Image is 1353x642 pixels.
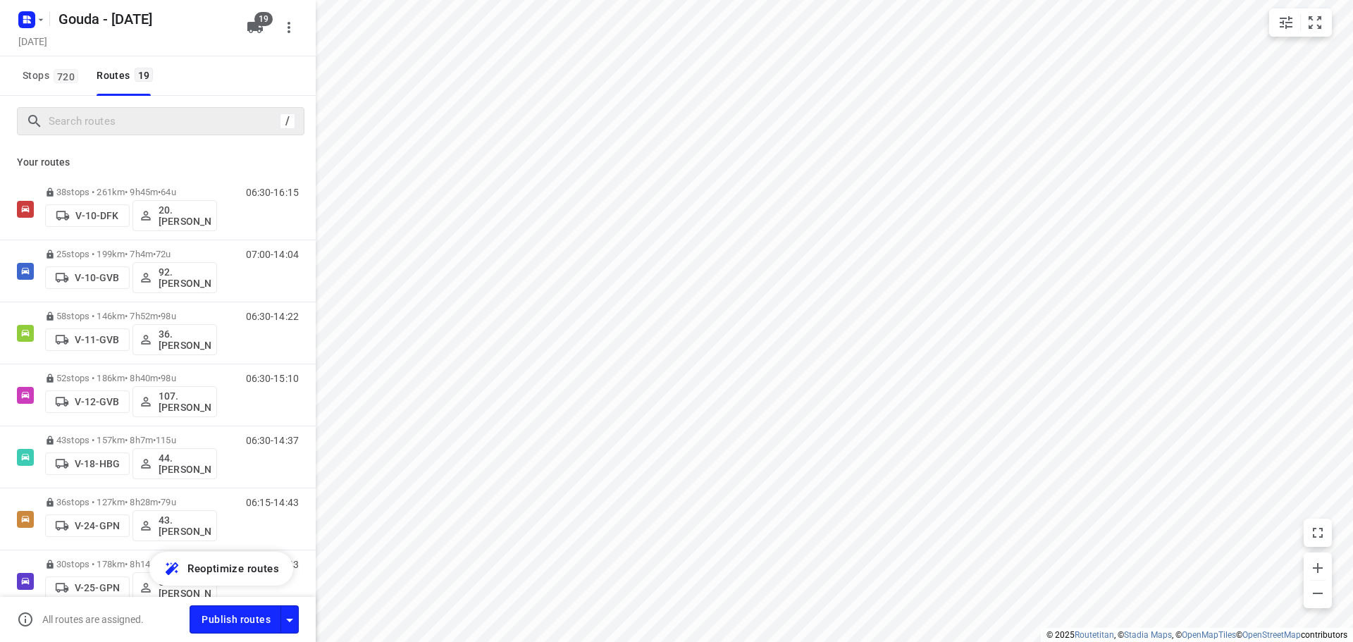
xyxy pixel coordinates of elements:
button: 19 [241,13,269,42]
button: 107.[PERSON_NAME] [132,386,217,417]
button: Reoptimize routes [149,552,293,586]
p: 20.[PERSON_NAME] [159,204,211,227]
button: V-25-GPN [45,576,130,599]
span: • [153,249,156,259]
button: More [275,13,303,42]
p: 25 stops • 199km • 7h4m [45,249,217,259]
button: 36. [PERSON_NAME] [132,324,217,355]
p: 43.[PERSON_NAME] [159,514,211,537]
p: V-25-GPN [75,582,120,593]
span: Stops [23,67,82,85]
button: 55. [PERSON_NAME] [132,572,217,603]
button: 20.[PERSON_NAME] [132,200,217,231]
button: Publish routes [190,605,281,633]
p: 36 stops • 127km • 8h28m [45,497,217,507]
p: 06:30-15:10 [246,373,299,384]
p: 55. [PERSON_NAME] [159,576,211,599]
span: 720 [54,69,78,83]
p: 07:00-14:04 [246,249,299,260]
button: Map settings [1272,8,1300,37]
a: Routetitan [1075,630,1114,640]
span: 72u [156,249,171,259]
button: 92.[PERSON_NAME] [132,262,217,293]
p: 38 stops • 261km • 9h45m [45,187,217,197]
span: 98u [161,373,175,383]
h5: Project date [13,33,53,49]
button: V-10-DFK [45,204,130,227]
a: Stadia Maps [1124,630,1172,640]
button: Fit zoom [1301,8,1329,37]
button: 43.[PERSON_NAME] [132,510,217,541]
span: 19 [135,68,154,82]
h5: Rename [53,8,235,30]
p: 06:30-14:22 [246,311,299,322]
p: V-24-GPN [75,520,120,531]
p: 43 stops • 157km • 8h7m [45,435,217,445]
span: 98u [161,311,175,321]
span: Publish routes [202,611,271,629]
p: 06:30-14:37 [246,435,299,446]
button: V-24-GPN [45,514,130,537]
span: • [158,187,161,197]
p: V-12-GVB [75,396,119,407]
p: 58 stops • 146km • 7h52m [45,311,217,321]
span: • [158,373,161,383]
span: 64u [161,187,175,197]
div: Driver app settings [281,610,298,628]
span: Reoptimize routes [187,560,279,578]
button: V-12-GVB [45,390,130,413]
p: 52 stops • 186km • 8h40m [45,373,217,383]
p: 06:15-14:43 [246,497,299,508]
div: Routes [97,67,157,85]
p: 06:30-16:15 [246,187,299,198]
li: © 2025 , © , © © contributors [1046,630,1347,640]
button: V-11-GVB [45,328,130,351]
input: Search routes [49,111,280,132]
p: V-10-GVB [75,272,119,283]
p: All routes are assigned. [42,614,144,625]
button: 44. [PERSON_NAME] [132,448,217,479]
button: V-10-GVB [45,266,130,289]
p: V-10-DFK [75,210,118,221]
p: 44. [PERSON_NAME] [159,452,211,475]
a: OpenMapTiles [1182,630,1236,640]
p: V-11-GVB [75,334,119,345]
span: 19 [254,12,273,26]
span: 79u [161,497,175,507]
p: V-18-HBG [75,458,120,469]
span: 115u [156,435,176,445]
span: • [158,311,161,321]
div: / [280,113,295,129]
p: 36. [PERSON_NAME] [159,328,211,351]
p: 30 stops • 178km • 8h14m [45,559,217,569]
p: Your routes [17,155,299,170]
button: V-18-HBG [45,452,130,475]
p: 107.[PERSON_NAME] [159,390,211,413]
div: small contained button group [1269,8,1332,37]
a: OpenStreetMap [1242,630,1301,640]
span: • [153,435,156,445]
p: 92.[PERSON_NAME] [159,266,211,289]
span: • [158,497,161,507]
